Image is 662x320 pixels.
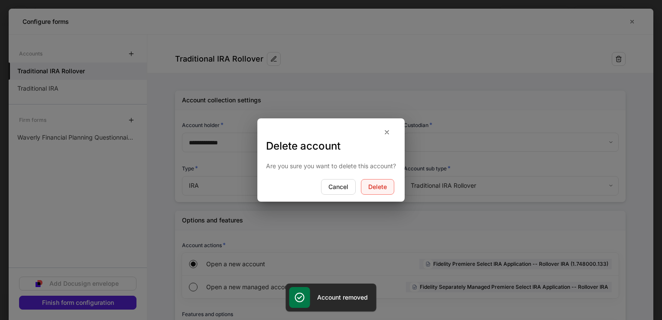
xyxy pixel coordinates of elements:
[317,293,368,302] h5: Account removed
[266,162,396,170] p: Are you sure you want to delete this account?
[361,179,394,195] button: Delete
[321,179,356,195] button: Cancel
[328,184,348,190] div: Cancel
[266,139,396,153] h3: Delete account
[368,184,387,190] div: Delete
